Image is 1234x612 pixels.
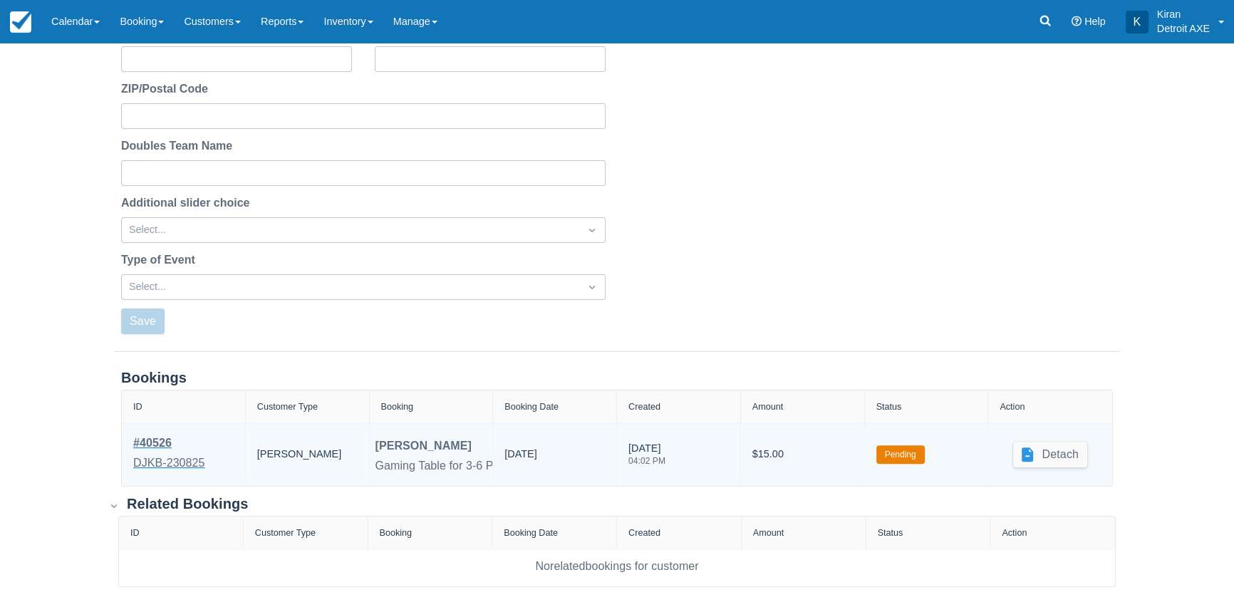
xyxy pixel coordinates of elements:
div: [PERSON_NAME] [257,435,358,474]
div: DJKB-230825 [133,455,205,472]
label: Doubles Team Name [121,138,238,155]
label: ZIP/Postal Code [121,81,214,98]
div: Related Bookings [127,495,249,513]
div: Amount [752,402,783,412]
label: Additional slider choice [121,195,255,212]
div: Status [876,402,902,412]
div: # 40526 [133,435,205,452]
label: Pending [876,445,925,464]
div: [DATE] [504,447,536,468]
div: Booking Date [504,402,559,412]
div: Created [628,402,660,412]
div: ID [133,402,142,412]
label: Type of Event [121,251,201,269]
div: Action [1002,528,1027,538]
div: 04:02 PM [628,457,665,465]
button: Detach [1013,442,1087,467]
div: [DATE] [628,441,665,474]
div: Booking [380,528,413,538]
div: $15.00 [752,435,853,474]
div: Customer Type [257,402,318,412]
a: #40526DJKB-230825 [133,435,205,474]
div: Created [628,528,660,538]
span: Help [1084,16,1106,27]
i: Help [1072,16,1082,26]
span: Dropdown icon [585,280,599,294]
div: K [1126,11,1149,33]
div: Gaming Table for 3-6 People [375,457,522,474]
div: ID [130,528,140,538]
div: Booking Date [504,528,558,538]
div: Action [1000,402,1025,412]
p: Kiran [1157,7,1210,21]
img: checkfront-main-nav-mini-logo.png [10,11,31,33]
div: Amount [753,528,784,538]
span: Dropdown icon [585,223,599,237]
div: No related bookings for customer [535,558,698,575]
div: Booking [381,402,414,412]
div: Bookings [121,369,1113,387]
div: [PERSON_NAME] [375,437,472,455]
div: Customer Type [255,528,316,538]
div: Status [878,528,903,538]
p: Detroit AXE [1157,21,1210,36]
